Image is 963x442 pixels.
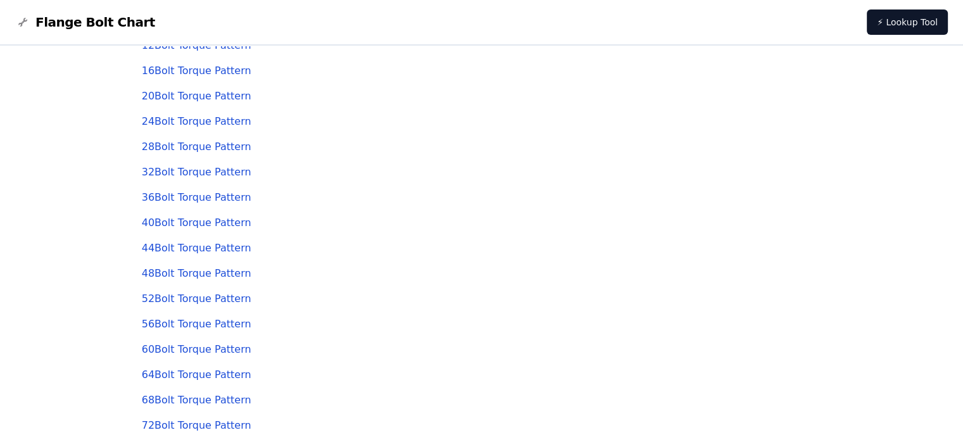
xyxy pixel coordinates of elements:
[142,343,251,355] a: 60Bolt Torque Pattern
[142,166,251,178] a: 32Bolt Torque Pattern
[142,369,251,381] a: 64Bolt Torque Pattern
[142,293,251,305] a: 52Bolt Torque Pattern
[142,242,251,254] a: 44Bolt Torque Pattern
[142,217,251,229] a: 40Bolt Torque Pattern
[867,9,948,35] a: ⚡ Lookup Tool
[142,267,251,279] a: 48Bolt Torque Pattern
[35,13,155,31] span: Flange Bolt Chart
[142,318,251,330] a: 56Bolt Torque Pattern
[142,65,251,77] a: 16Bolt Torque Pattern
[15,15,30,30] img: Flange Bolt Chart Logo
[15,13,155,31] a: Flange Bolt Chart LogoFlange Bolt Chart
[142,394,251,406] a: 68Bolt Torque Pattern
[142,191,251,203] a: 36Bolt Torque Pattern
[142,141,251,153] a: 28Bolt Torque Pattern
[142,90,251,102] a: 20Bolt Torque Pattern
[142,419,251,431] a: 72Bolt Torque Pattern
[142,115,251,127] a: 24Bolt Torque Pattern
